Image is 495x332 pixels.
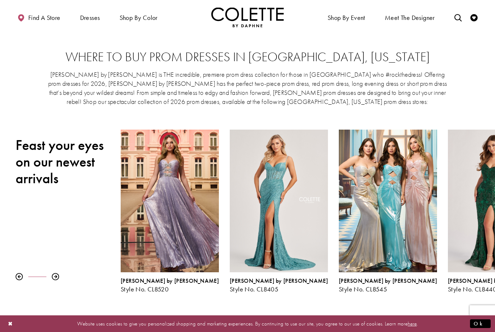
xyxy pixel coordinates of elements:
[118,7,159,27] span: Shop by color
[211,7,284,27] a: Visit Home Page
[408,320,417,327] a: here
[78,7,102,27] span: Dresses
[121,277,219,285] span: [PERSON_NAME] by [PERSON_NAME]
[470,319,491,328] button: Submit Dialog
[230,130,328,272] a: Visit Colette by Daphne Style No. CL8405 Page
[28,14,61,21] span: Find a store
[469,7,479,27] a: Check Wishlist
[333,124,442,298] div: Colette by Daphne Style No. CL8545
[326,7,367,27] span: Shop By Event
[339,277,437,285] span: [PERSON_NAME] by [PERSON_NAME]
[115,124,224,298] div: Colette by Daphne Style No. CL8520
[230,277,328,285] span: [PERSON_NAME] by [PERSON_NAME]
[121,285,169,293] span: Style No. CL8520
[339,130,437,272] a: Visit Colette by Daphne Style No. CL8545 Page
[80,14,100,21] span: Dresses
[121,130,219,272] a: Visit Colette by Daphne Style No. CL8520 Page
[52,319,443,328] p: Website uses cookies to give you personalized shopping and marketing experiences. By continuing t...
[121,278,219,293] div: Colette by Daphne Style No. CL8520
[230,285,278,293] span: Style No. CL8405
[453,7,463,27] a: Toggle search
[47,70,448,106] p: [PERSON_NAME] by [PERSON_NAME] is THE incredible, premiere prom dress collection for those in [GE...
[385,14,435,21] span: Meet the designer
[339,278,437,293] div: Colette by Daphne Style No. CL8545
[383,7,437,27] a: Meet the designer
[224,124,333,298] div: Colette by Daphne Style No. CL8405
[4,317,17,330] button: Close Dialog
[16,137,110,187] h2: Feast your eyes on our newest arrivals
[328,14,365,21] span: Shop By Event
[30,50,465,64] h2: Where to buy prom dresses in [GEOGRAPHIC_DATA], [US_STATE]
[339,285,387,293] span: Style No. CL8545
[211,7,284,27] img: Colette by Daphne
[120,14,158,21] span: Shop by color
[230,278,328,293] div: Colette by Daphne Style No. CL8405
[16,7,62,27] a: Find a store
